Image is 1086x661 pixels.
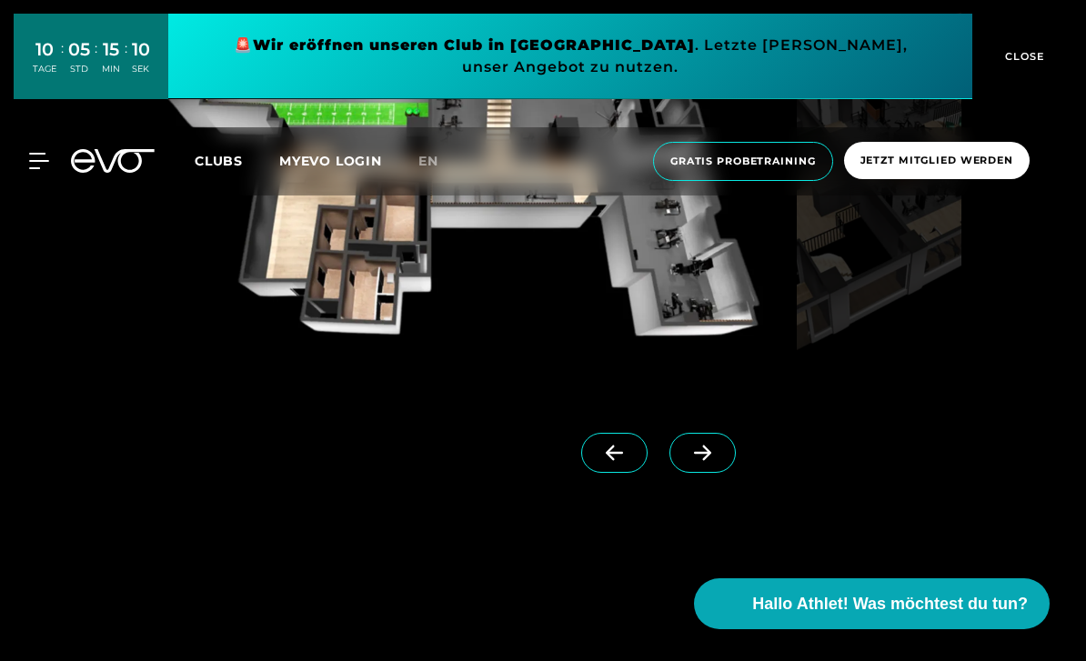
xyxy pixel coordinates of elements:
div: 15 [102,36,120,63]
button: Hallo Athlet! Was möchtest du tun? [694,578,1050,629]
div: : [61,38,64,86]
span: Hallo Athlet! Was möchtest du tun? [752,592,1028,616]
div: : [95,38,97,86]
a: Jetzt Mitglied werden [839,142,1035,181]
span: Clubs [195,153,243,169]
div: 10 [33,36,56,63]
span: Jetzt Mitglied werden [860,153,1013,168]
div: TAGE [33,63,56,75]
div: 10 [132,36,150,63]
button: CLOSE [972,14,1072,99]
div: : [125,38,127,86]
div: STD [68,63,90,75]
span: en [418,153,438,169]
div: 05 [68,36,90,63]
a: Clubs [195,152,279,169]
div: MIN [102,63,120,75]
a: Gratis Probetraining [648,142,839,181]
a: en [418,151,460,172]
span: CLOSE [1001,48,1045,65]
span: Gratis Probetraining [670,154,816,169]
a: MYEVO LOGIN [279,153,382,169]
div: SEK [132,63,150,75]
